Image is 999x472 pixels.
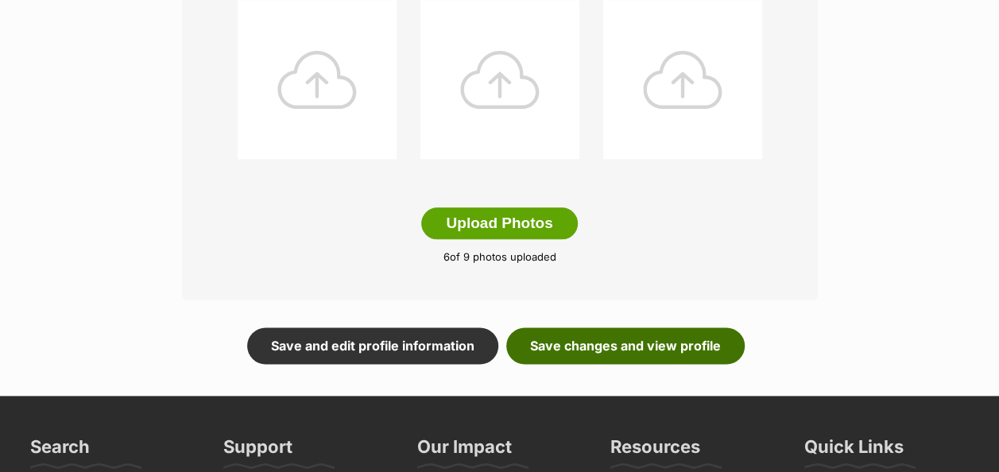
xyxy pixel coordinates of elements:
a: Save changes and view profile [506,327,745,364]
p: of 9 photos uploaded [206,250,794,265]
button: Upload Photos [421,207,577,239]
h3: Resources [610,435,700,467]
h3: Support [223,435,292,467]
span: 6 [443,250,450,263]
h3: Quick Links [804,435,904,467]
h3: Search [30,435,90,467]
a: Save and edit profile information [247,327,498,364]
h3: Our Impact [417,435,512,467]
